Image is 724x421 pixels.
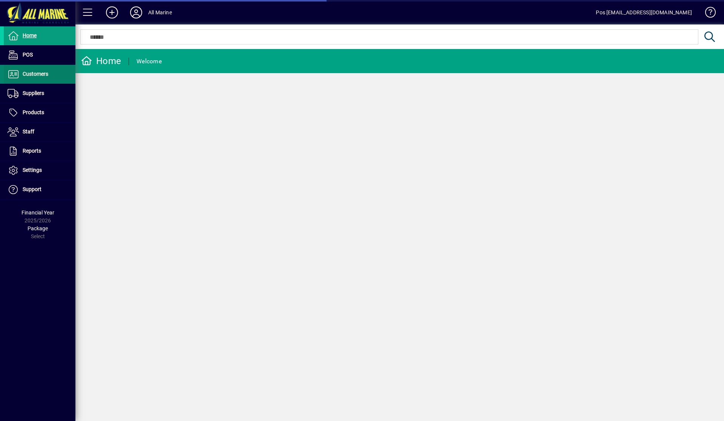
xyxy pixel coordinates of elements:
[23,167,42,173] span: Settings
[23,186,41,192] span: Support
[699,2,715,26] a: Knowledge Base
[4,46,75,64] a: POS
[4,103,75,122] a: Products
[4,84,75,103] a: Suppliers
[4,161,75,180] a: Settings
[23,52,33,58] span: POS
[4,142,75,161] a: Reports
[28,225,48,231] span: Package
[4,122,75,141] a: Staff
[4,180,75,199] a: Support
[21,210,54,216] span: Financial Year
[23,129,34,135] span: Staff
[100,6,124,19] button: Add
[596,6,692,18] div: Pos [EMAIL_ADDRESS][DOMAIN_NAME]
[23,148,41,154] span: Reports
[23,90,44,96] span: Suppliers
[23,71,48,77] span: Customers
[137,55,162,67] div: Welcome
[148,6,172,18] div: All Marine
[23,109,44,115] span: Products
[124,6,148,19] button: Profile
[4,65,75,84] a: Customers
[23,32,37,38] span: Home
[81,55,121,67] div: Home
